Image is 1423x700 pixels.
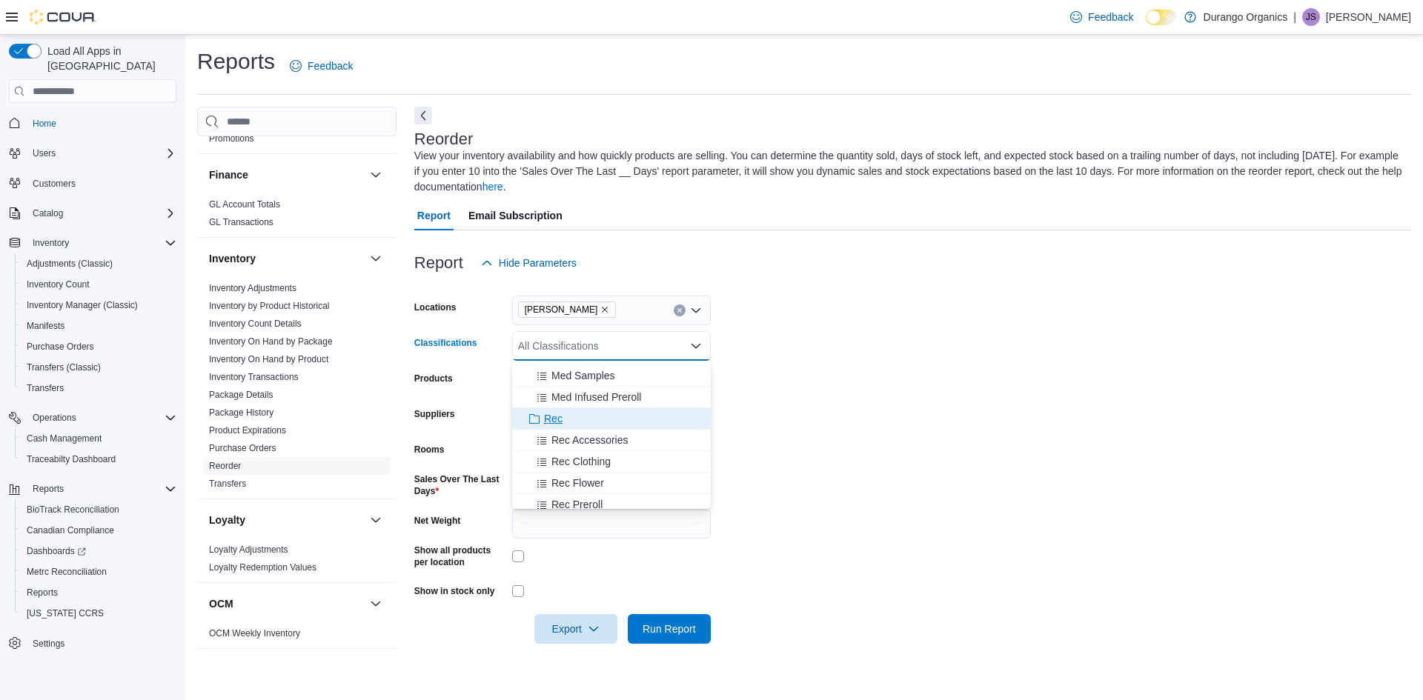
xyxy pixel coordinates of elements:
[15,295,182,316] button: Inventory Manager (Classic)
[33,178,76,190] span: Customers
[15,357,182,378] button: Transfers (Classic)
[9,106,176,693] nav: Complex example
[209,407,273,418] a: Package History
[27,144,176,162] span: Users
[468,201,563,230] span: Email Subscription
[33,638,64,650] span: Settings
[551,368,615,383] span: Med Samples
[209,167,364,182] button: Finance
[414,373,453,384] label: Products
[27,545,86,557] span: Dashboards
[33,147,56,159] span: Users
[21,317,70,335] a: Manifests
[414,254,463,272] h3: Report
[1293,8,1296,26] p: |
[3,112,182,133] button: Home
[209,336,333,347] span: Inventory On Hand by Package
[367,511,385,529] button: Loyalty
[1064,2,1139,32] a: Feedback
[544,411,563,426] span: Rec
[417,201,451,230] span: Report
[3,407,182,428] button: Operations
[209,282,296,294] span: Inventory Adjustments
[1302,8,1320,26] div: Jason Shelton
[414,148,1404,195] div: View your inventory availability and how quickly products are selling. You can determine the quan...
[27,258,113,270] span: Adjustments (Classic)
[3,143,182,164] button: Users
[690,304,702,316] button: Open list of options
[475,248,583,278] button: Hide Parameters
[27,453,116,465] span: Traceabilty Dashboard
[15,541,182,561] a: Dashboards
[414,444,445,456] label: Rooms
[21,542,92,560] a: Dashboards
[414,544,506,568] label: Show all products per location
[3,633,182,654] button: Settings
[551,454,611,469] span: Rec Clothing
[33,118,56,130] span: Home
[21,317,176,335] span: Manifests
[518,301,617,318] span: Cortez
[21,430,107,447] a: Cash Management
[21,296,176,314] span: Inventory Manager (Classic)
[209,199,280,210] span: GL Account Totals
[209,301,330,311] a: Inventory by Product Historical
[209,443,276,453] a: Purchase Orders
[15,561,182,582] button: Metrc Reconciliation
[209,354,328,364] a: Inventory On Hand by Product
[551,476,604,490] span: Rec Flower
[21,584,64,601] a: Reports
[499,256,577,270] span: Hide Parameters
[1306,8,1316,26] span: JS
[209,561,316,573] span: Loyalty Redemption Values
[21,450,176,468] span: Traceabilty Dashboard
[27,480,70,498] button: Reports
[197,541,397,582] div: Loyalty
[27,144,62,162] button: Users
[209,336,333,347] a: Inventory On Hand by Package
[197,196,397,237] div: Finance
[21,255,119,273] a: Adjustments (Classic)
[209,596,364,611] button: OCM
[209,372,299,382] a: Inventory Transactions
[674,304,686,316] button: Clear input
[42,44,176,73] span: Load All Apps in [GEOGRAPHIC_DATA]
[27,566,107,578] span: Metrc Reconciliation
[209,513,245,527] h3: Loyalty
[1088,10,1133,24] span: Feedback
[209,300,330,312] span: Inventory by Product Historical
[414,408,455,420] label: Suppliers
[21,563,176,581] span: Metrc Reconciliation
[209,442,276,454] span: Purchase Orders
[21,521,120,539] a: Canadian Compliance
[414,301,457,313] label: Locations
[512,430,711,451] button: Rec Accessories
[209,133,254,144] a: Promotions
[27,634,176,653] span: Settings
[551,497,603,512] span: Rec Preroll
[628,614,711,644] button: Run Report
[27,433,102,444] span: Cash Management
[209,460,241,472] span: Reorder
[15,449,182,470] button: Traceabilty Dashboard
[3,173,182,194] button: Customers
[209,513,364,527] button: Loyalty
[27,174,176,193] span: Customers
[33,237,69,249] span: Inventory
[367,250,385,267] button: Inventory
[21,521,176,539] span: Canadian Compliance
[209,628,300,639] a: OCM Weekly Inventory
[15,499,182,520] button: BioTrack Reconciliation
[21,338,100,356] a: Purchase Orders
[367,661,385,679] button: Pricing
[15,582,182,603] button: Reports
[15,428,182,449] button: Cash Management
[21,604,176,622] span: Washington CCRS
[209,133,254,144] span: Promotions
[284,51,359,81] a: Feedback
[209,251,364,266] button: Inventory
[15,520,182,541] button: Canadian Compliance
[21,276,176,293] span: Inventory Count
[27,234,176,252] span: Inventory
